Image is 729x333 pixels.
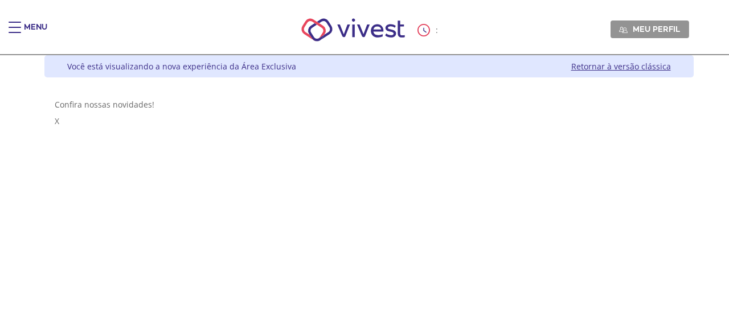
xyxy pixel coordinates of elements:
a: Meu perfil [611,20,689,38]
div: Menu [24,22,47,44]
img: Meu perfil [619,26,628,34]
div: Você está visualizando a nova experiência da Área Exclusiva [67,61,296,72]
div: Vivest [36,55,694,333]
div: : [417,24,440,36]
a: Retornar à versão clássica [571,61,671,72]
span: Meu perfil [633,24,680,34]
span: X [55,116,59,126]
div: Confira nossas novidades! [55,99,683,110]
img: Vivest [289,6,418,54]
